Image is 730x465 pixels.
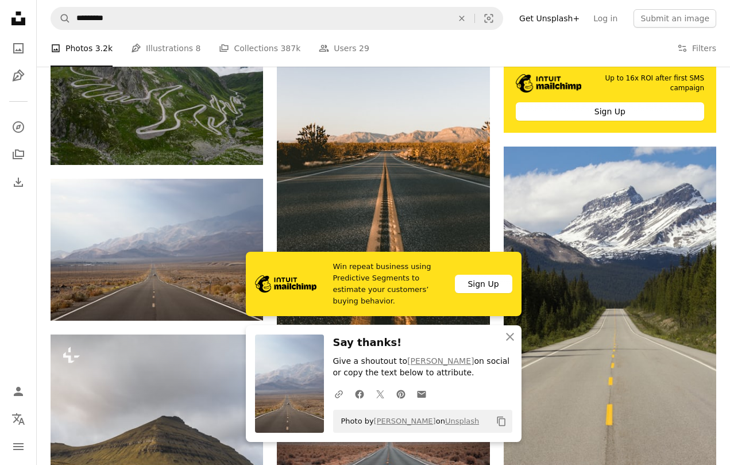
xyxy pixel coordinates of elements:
a: Download History [7,171,30,194]
a: Share on Twitter [370,382,391,405]
img: file-1690386555781-336d1949dad1image [516,74,582,93]
button: Language [7,408,30,431]
img: file-1690386555781-336d1949dad1image [255,275,316,293]
a: Collections 387k [219,30,300,67]
p: Give a shoutout to on social or copy the text below to attribute. [333,356,512,379]
span: Photo by on [335,412,480,431]
button: Submit an image [634,9,716,28]
span: 29 [359,42,369,55]
span: Win repeat business using Predictive Segments to estimate your customers’ buying behavior. [333,261,446,307]
a: Illustrations [7,64,30,87]
span: Up to 16x ROI after first SMS campaign [598,74,704,93]
a: Share over email [411,382,432,405]
a: Log in / Sign up [7,380,30,403]
div: Sign Up [455,275,512,293]
a: Get Unsplash+ [512,9,586,28]
a: Collections [7,143,30,166]
a: straight road between trees [504,301,716,311]
a: asphalt road going to mountain between grass field [51,244,263,255]
h3: Say thanks! [333,335,512,351]
button: Menu [7,435,30,458]
a: Illustrations 8 [131,30,200,67]
a: [PERSON_NAME] [374,417,436,425]
span: 8 [196,42,201,55]
a: Explore [7,116,30,139]
img: low angle view of asphalt road during daytime [277,5,489,324]
div: Sign Up [516,102,704,121]
button: Filters [677,30,716,67]
a: a winding road in the mountains on a cloudy day [51,80,263,90]
button: Search Unsplash [51,7,71,29]
span: 387k [280,42,300,55]
a: Log in [586,9,624,28]
a: Users 29 [319,30,369,67]
button: Visual search [475,7,503,29]
a: Share on Pinterest [391,382,411,405]
a: low angle view of asphalt road during daytime [277,160,489,170]
a: [PERSON_NAME] [407,356,474,366]
a: Share on Facebook [349,382,370,405]
button: Clear [449,7,474,29]
a: Home — Unsplash [7,7,30,32]
img: a winding road in the mountains on a cloudy day [51,5,263,165]
a: Unsplash [445,417,479,425]
a: Win repeat business using Predictive Segments to estimate your customers’ buying behavior.Sign Up [246,252,522,316]
button: Copy to clipboard [492,412,511,431]
form: Find visuals sitewide [51,7,503,30]
a: Photos [7,37,30,60]
img: asphalt road going to mountain between grass field [51,179,263,321]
